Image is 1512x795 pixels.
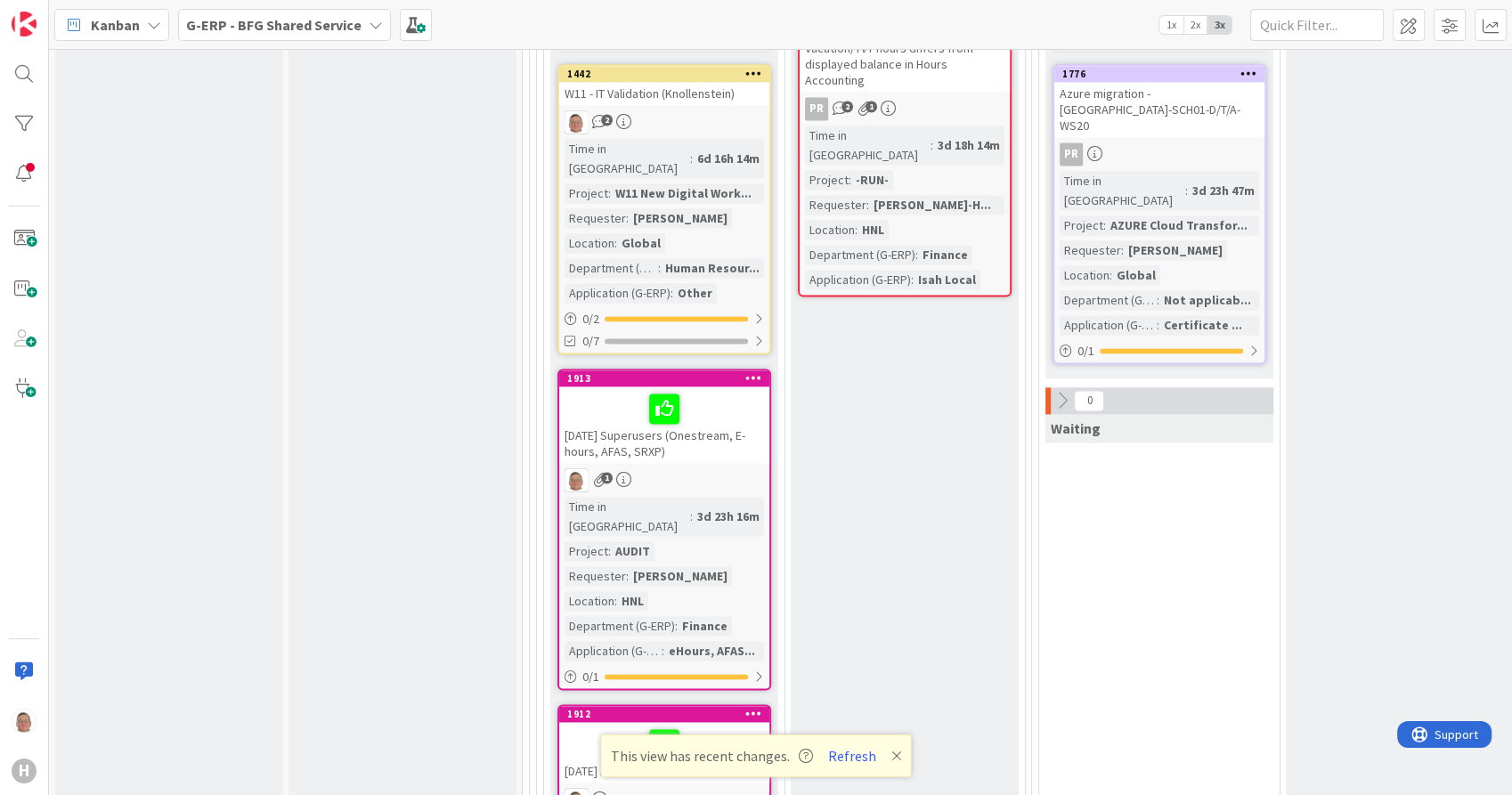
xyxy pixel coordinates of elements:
span: : [1103,215,1106,235]
div: Human Resour... [661,258,764,278]
span: : [626,208,629,228]
div: Requester [565,208,626,228]
div: PR [1054,142,1264,166]
div: 6d 16h 14m [693,149,764,168]
div: Department (G-ERP) [565,616,675,636]
div: W11 - IT Validation (Knollenstein) [559,82,769,105]
div: H [12,758,37,783]
div: lD [559,110,769,134]
span: Support [37,3,81,24]
div: Department (G-ERP) [565,258,658,278]
div: Project [565,541,608,561]
div: lD [559,468,769,491]
img: Visit kanbanzone.com [12,12,37,37]
div: Global [617,233,665,253]
div: 1776 [1054,66,1264,82]
span: This view has recent changes. [611,745,813,767]
span: : [1121,240,1124,260]
div: [PERSON_NAME]-H... [869,195,996,215]
div: HNL [858,220,889,239]
div: PR [1060,142,1083,166]
div: [SS] Hours Accounting - Isah Vacation/TvT hours differs from displayed balance in Hours Accounting [800,20,1010,92]
div: 1912 [567,708,769,720]
div: Department (G-ERP) [1060,290,1157,310]
span: 0 [1074,390,1104,411]
div: eHours, AFAS... [664,641,760,661]
div: PR [805,97,828,120]
img: lD [12,709,37,734]
span: : [690,149,693,168]
span: 0 / 1 [1077,342,1094,361]
div: 1912[DATE] Authentication Accountview [559,706,769,783]
span: : [1157,290,1159,310]
div: 0/1 [1054,340,1264,362]
div: Application (G-ERP) [565,641,662,661]
div: Requester [565,566,626,586]
div: Application (G-ERP) [1060,315,1157,335]
div: Time in [GEOGRAPHIC_DATA] [565,139,690,178]
span: 2 [841,101,853,112]
button: Refresh [822,744,882,767]
a: 1776Azure migration - [GEOGRAPHIC_DATA]-SCH01-D/T/A-WS20PRTime in [GEOGRAPHIC_DATA]:3d 23h 47mPro... [1053,64,1266,364]
div: W11 New Digital Work... [611,183,756,203]
div: 3d 18h 14m [933,135,1004,155]
span: : [614,591,617,611]
div: Other [673,283,717,303]
span: : [608,541,611,561]
div: -RUN- [851,170,893,190]
span: : [866,195,869,215]
div: Time in [GEOGRAPHIC_DATA] [805,126,931,165]
div: Department (G-ERP) [805,245,915,264]
b: G-ERP - BFG Shared Service [186,16,362,34]
span: : [614,233,617,253]
div: Finance [678,616,732,636]
div: Project [565,183,608,203]
div: 0/2 [559,308,769,330]
div: 1442W11 - IT Validation (Knollenstein) [559,66,769,105]
div: Location [805,220,855,239]
span: 1 [601,472,613,483]
a: 1442W11 - IT Validation (Knollenstein)lDTime in [GEOGRAPHIC_DATA]:6d 16h 14mProject:W11 New Digit... [557,64,771,354]
div: Not applicab... [1159,290,1256,310]
div: Isah Local [914,270,980,289]
span: : [1185,181,1188,200]
span: : [855,220,858,239]
div: PR [800,97,1010,120]
div: 0/1 [559,666,769,688]
div: Finance [918,245,972,264]
img: lD [565,468,588,491]
a: [SS] Hours Accounting - Isah Vacation/TvT hours differs from displayed balance in Hours Accountin... [798,3,1012,296]
span: : [1157,315,1159,335]
div: Requester [1060,240,1121,260]
div: Project [1060,215,1103,235]
span: 2 [601,114,613,126]
a: 1913[DATE] Superusers (Onestream, E-hours, AFAS, SRXP)lDTime in [GEOGRAPHIC_DATA]:3d 23h 16mProje... [557,369,771,690]
div: HNL [617,591,648,611]
div: AUDIT [611,541,654,561]
div: 1442 [567,68,769,80]
span: : [1110,265,1112,285]
div: [DATE] Superusers (Onestream, E-hours, AFAS, SRXP) [559,386,769,463]
div: Global [1112,265,1160,285]
img: lD [565,110,588,134]
span: : [675,616,678,636]
span: 0 / 2 [582,310,599,329]
div: Time in [GEOGRAPHIC_DATA] [1060,171,1185,210]
div: Project [805,170,849,190]
div: [PERSON_NAME] [629,566,732,586]
span: : [915,245,918,264]
div: Location [1060,265,1110,285]
div: Time in [GEOGRAPHIC_DATA] [565,497,690,536]
div: Certificate ... [1159,315,1247,335]
div: 3d 23h 47m [1188,181,1259,200]
div: 1776Azure migration - [GEOGRAPHIC_DATA]-SCH01-D/T/A-WS20 [1054,66,1264,137]
span: 1 [866,101,877,112]
span: : [608,183,611,203]
div: 1913 [559,370,769,386]
div: [PERSON_NAME] [1124,240,1227,260]
span: Kanban [91,14,140,36]
span: : [911,270,914,289]
span: : [662,641,664,661]
span: : [658,258,661,278]
span: : [690,507,693,526]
